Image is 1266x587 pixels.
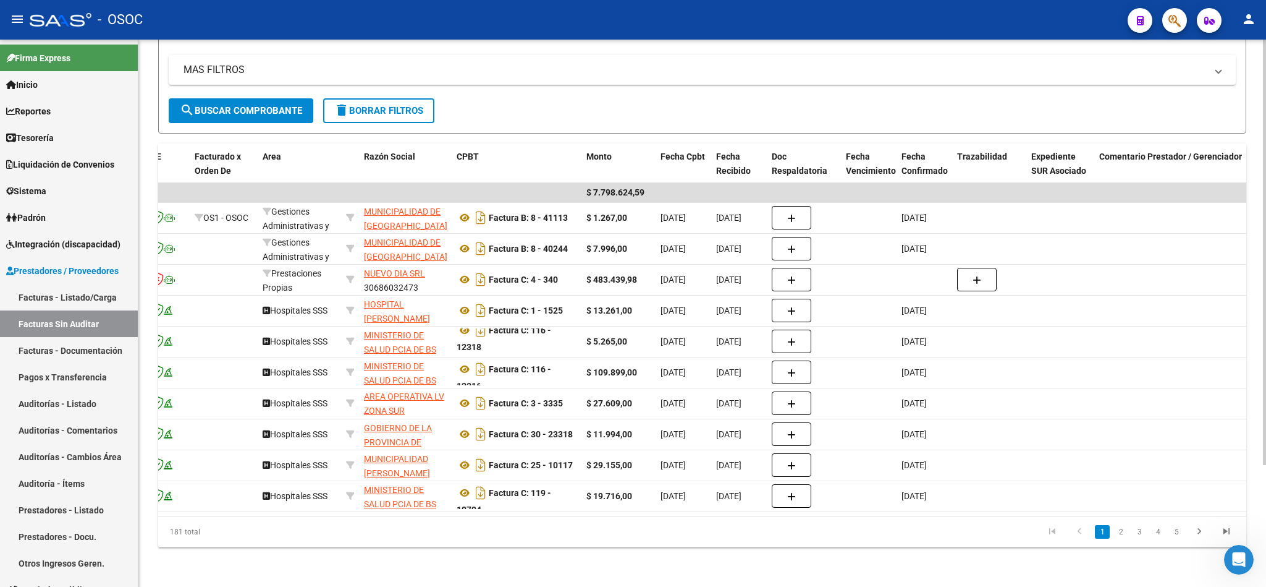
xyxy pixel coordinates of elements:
datatable-header-cell: Area [258,144,341,198]
li: page 3 [1130,521,1149,542]
span: [DATE] [660,244,686,254]
span: [DATE] [901,491,927,501]
mat-expansion-panel-header: MAS FILTROS [169,55,1236,85]
span: CPBT [457,152,479,161]
button: Inicio [193,7,217,31]
span: - OSOC [98,6,143,33]
strong: $ 7.996,00 [586,244,627,254]
a: 5 [1169,525,1184,539]
i: Descargar documento [473,359,489,379]
span: Buscar Comprobante [180,105,302,116]
textarea: Escribe un mensaje... [11,379,237,400]
i: Descargar documento [473,393,489,413]
span: [DATE] [901,306,927,315]
span: Padrón [6,211,46,225]
span: [DATE] [716,398,741,408]
span: [DATE] [716,306,741,315]
button: Selector de emoji [19,405,29,415]
button: go back [8,7,32,31]
span: [DATE] [716,213,741,223]
div: Florencia dice… [10,88,237,125]
i: Descargar documento [473,424,489,444]
span: AREA OPERATIVA LV ZONA SUR [GEOGRAPHIC_DATA][PERSON_NAME] [364,392,447,443]
span: [DATE] [716,336,741,346]
span: Hospitales SSS [263,491,327,501]
span: MUNICIPALIDAD DE [GEOGRAPHIC_DATA][PERSON_NAME] [364,207,447,245]
strong: $ 109.899,00 [586,367,637,377]
div: 30999282128 [364,298,447,323]
img: Profile image for Fin [35,9,55,29]
span: Hospitales SSS [263,367,327,377]
datatable-header-cell: Fecha Vencimiento [841,144,897,198]
span: MUNICIPALIDAD DE [GEOGRAPHIC_DATA][PERSON_NAME] [364,238,447,276]
mat-icon: person [1241,12,1256,27]
span: OS1 - OSOC [203,213,248,223]
mat-panel-title: MAS FILTROS [184,63,1206,77]
strong: $ 1.267,00 [586,213,627,223]
i: Descargar documento [473,301,489,320]
span: MINISTERIO DE SALUD PCIA DE BS AS O. P. [364,361,436,400]
div: 30545681508 [364,205,447,231]
button: Selector de gif [39,405,49,415]
span: Expediente SUR Asociado [1031,152,1086,176]
span: Trazabilidad [957,152,1007,161]
strong: Factura B: 8 - 40244 [489,244,568,254]
span: MINISTERIO DE SALUD PCIA DE BS AS O. P. [364,330,436,369]
span: Integración (discapacidad) [6,238,120,251]
span: [DATE] [901,244,927,254]
span: [DATE] [660,306,686,315]
span: [DATE] [901,398,927,408]
div: 30626983398 [364,359,447,385]
div: 30626983398 [364,328,447,354]
strong: Factura B: 8 - 41113 [489,213,568,223]
span: [DATE] [660,367,686,377]
b: Soporte [71,202,104,210]
div: Profile image for Soporte [55,200,67,212]
div: Soporte • Hace 1h [20,369,89,376]
p: El equipo también puede ayudar [60,14,190,33]
div: 30686032473 [364,267,447,293]
span: Tesorería [6,131,54,145]
button: Start recording [78,405,88,415]
span: [DATE] [716,460,741,470]
datatable-header-cell: Trazabilidad [952,144,1026,198]
i: Descargar documento [473,208,489,228]
div: Hola, buenas tardes [131,88,237,115]
div: joined the conversation [71,200,192,212]
span: [DATE] [660,336,686,346]
div: 30626983398 [364,483,447,509]
div: [PERSON_NAME] ¡Gracias por tu paciencia! Estamos revisando tu mensaje y te responderemos en unos ... [10,124,203,187]
i: Descargar documento [473,239,489,259]
span: [DATE] [660,398,686,408]
div: Hola, buenas tardes [141,95,227,108]
div: ¿Cómo podemos ayudarlo/a? [10,278,155,306]
datatable-header-cell: CAE [140,144,190,198]
span: [DATE] [716,275,741,285]
strong: Factura C: 116 - 12316 [457,364,551,391]
span: [DATE] [716,491,741,501]
span: [DATE] [660,275,686,285]
span: MUNICIPALIDAD [PERSON_NAME] [364,454,430,478]
strong: $ 483.439,98 [586,275,637,285]
span: [DATE] [901,336,927,346]
span: [DATE] [901,213,927,223]
div: Soporte dice… [10,327,237,393]
datatable-header-cell: Fecha Cpbt [656,144,711,198]
div: Buenos dias, Muchas gracias por comunicarse con el soporte técnico de la plataforma. [10,226,203,278]
span: [DATE] [660,429,686,439]
div: Soporte dice… [10,278,237,307]
div: Fin dice… [10,124,237,197]
span: $ 7.798.624,59 [586,187,644,197]
span: Sistema [6,184,46,198]
strong: Factura C: 30 - 23318 [489,429,573,439]
div: Cerrar [217,7,239,30]
span: Comentario Prestador / Gerenciador [1099,152,1242,161]
span: Hospitales SSS [263,336,327,346]
div: Buenos dias, Muchas gracias por comunicarse con el soporte técnico de la plataforma. [20,234,193,270]
span: Borrar Filtros [334,105,423,116]
strong: $ 19.716,00 [586,491,632,501]
span: Inicio [6,78,38,92]
span: Hospitales SSS [263,398,327,408]
a: 4 [1150,525,1165,539]
button: Buscar Comprobante [169,98,313,123]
